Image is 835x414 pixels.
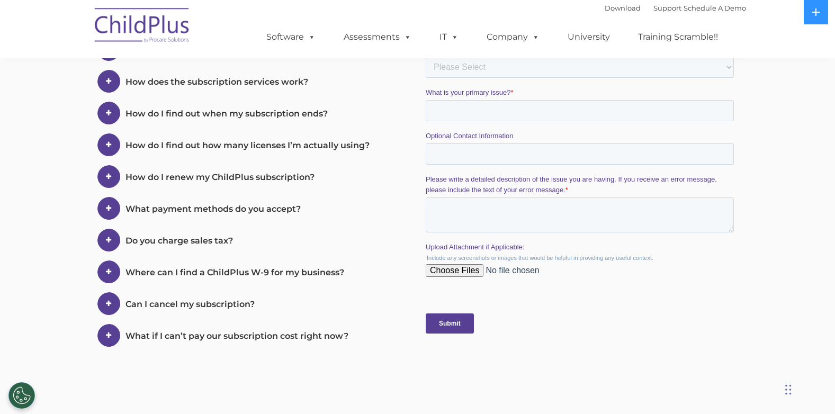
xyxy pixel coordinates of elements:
[125,109,328,119] span: How do I find out when my subscription ends?
[653,4,681,12] a: Support
[125,172,315,182] span: How do I renew my ChildPlus subscription?
[627,26,729,48] a: Training Scramble!!
[782,363,835,414] iframe: Chat Widget
[256,26,326,48] a: Software
[429,26,469,48] a: IT
[125,236,233,246] span: Do you charge sales tax?
[557,26,621,48] a: University
[476,26,550,48] a: Company
[333,26,422,48] a: Assessments
[125,77,308,87] span: How does the subscription services work?
[684,4,746,12] a: Schedule A Demo
[125,267,344,277] span: Where can I find a ChildPlus W-9 for my business?
[125,140,370,150] span: How do I find out how many licenses I’m actually using?
[785,374,792,406] div: Drag
[605,4,641,12] a: Download
[605,4,746,12] font: |
[125,204,301,214] span: What payment methods do you accept?
[89,1,195,53] img: ChildPlus by Procare Solutions
[125,299,255,309] span: Can I cancel my subscription?
[125,331,348,341] span: What if I can’t pay our subscription cost right now?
